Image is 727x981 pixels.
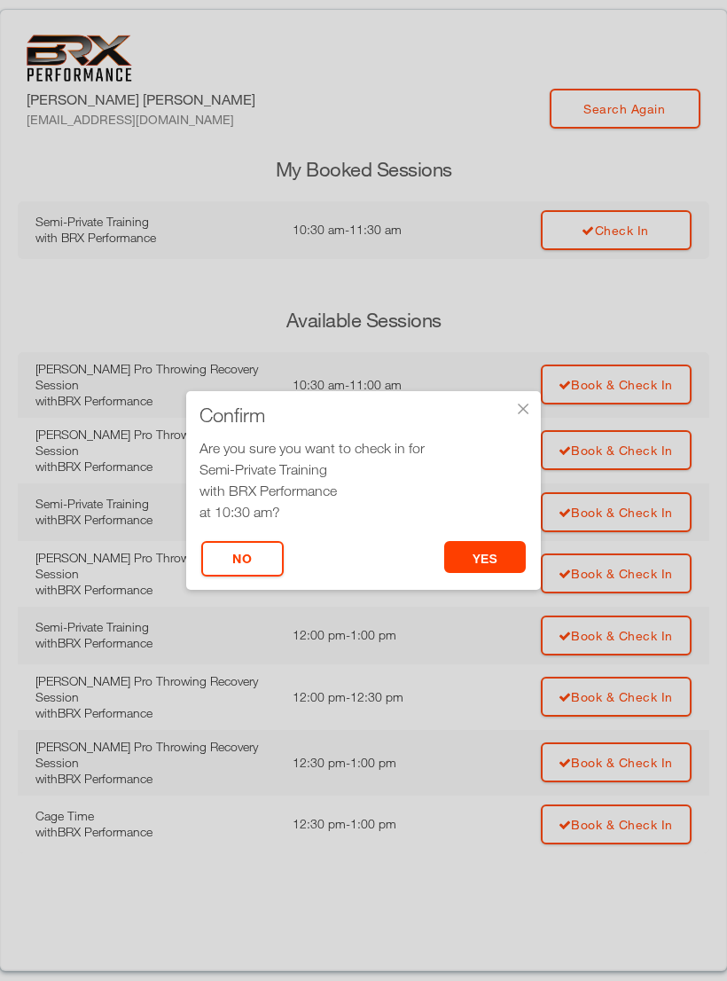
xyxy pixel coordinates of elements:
div: × [514,400,532,418]
button: yes [444,541,527,573]
div: with BRX Performance [199,480,528,501]
span: Confirm [199,406,265,424]
button: No [201,541,284,577]
div: Are you sure you want to check in for at 10:30 am? [199,437,528,522]
div: Semi-Private Training [199,459,528,480]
